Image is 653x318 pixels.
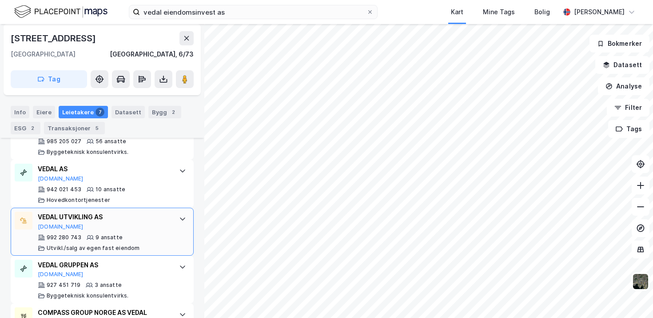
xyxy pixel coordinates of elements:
[47,292,129,299] div: Byggeteknisk konsulentvirks.
[595,56,649,74] button: Datasett
[47,282,80,289] div: 927 451 719
[598,77,649,95] button: Analyse
[534,7,550,17] div: Bolig
[47,138,81,145] div: 985 205 027
[38,271,84,278] button: [DOMAIN_NAME]
[451,7,463,17] div: Kart
[38,175,84,182] button: [DOMAIN_NAME]
[11,106,29,118] div: Info
[47,245,140,252] div: Utvikl./salg av egen fast eiendom
[11,31,98,45] div: [STREET_ADDRESS]
[574,7,625,17] div: [PERSON_NAME]
[11,122,40,134] div: ESG
[607,99,649,117] button: Filter
[140,5,366,19] input: Søk på adresse, matrikkel, gårdeiere, leietakere eller personer
[96,234,123,241] div: 9 ansatte
[47,186,81,193] div: 942 021 453
[609,275,653,318] div: Kontrollprogram for chat
[44,122,105,134] div: Transaksjoner
[47,234,81,241] div: 992 280 743
[589,35,649,52] button: Bokmerker
[38,164,170,174] div: VEDAL AS
[632,273,649,290] img: 9k=
[38,223,84,230] button: [DOMAIN_NAME]
[608,120,649,138] button: Tags
[38,260,170,270] div: VEDAL GRUPPEN AS
[96,108,104,117] div: 7
[92,124,101,133] div: 5
[111,106,145,118] div: Datasett
[609,275,653,318] iframe: Chat Widget
[110,49,194,60] div: [GEOGRAPHIC_DATA], 6/73
[169,108,178,117] div: 2
[96,186,125,193] div: 10 ansatte
[11,70,87,88] button: Tag
[28,124,37,133] div: 2
[47,149,129,156] div: Byggeteknisk konsulentvirks.
[148,106,181,118] div: Bygg
[33,106,55,118] div: Eiere
[96,138,126,145] div: 56 ansatte
[483,7,515,17] div: Mine Tags
[59,106,108,118] div: Leietakere
[38,212,170,222] div: VEDAL UTVIKLING AS
[11,49,76,60] div: [GEOGRAPHIC_DATA]
[95,282,122,289] div: 3 ansatte
[14,4,108,20] img: logo.f888ab2527a4732fd821a326f86c7f29.svg
[47,197,110,204] div: Hovedkontortjenester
